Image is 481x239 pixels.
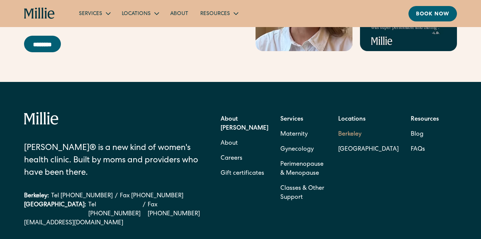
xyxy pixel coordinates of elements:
[411,127,424,142] a: Blog
[200,10,230,18] div: Resources
[24,142,201,180] div: [PERSON_NAME]® is a new kind of women's health clinic. Built by moms and providers who have been ...
[280,142,314,157] a: Gynecology
[411,116,439,123] strong: Resources
[416,11,449,18] div: Book now
[408,6,457,21] a: Book now
[280,157,327,181] a: Perimenopause & Menopause
[164,7,194,20] a: About
[143,201,145,219] div: /
[194,7,244,20] div: Resources
[280,181,327,205] a: Classes & Other Support
[221,116,268,132] strong: About [PERSON_NAME]
[338,127,399,142] a: Berkeley
[79,10,102,18] div: Services
[88,201,141,219] a: Tel [PHONE_NUMBER]
[221,136,238,151] a: About
[280,127,308,142] a: Maternity
[221,151,242,166] a: Careers
[280,116,303,123] strong: Services
[116,7,164,20] div: Locations
[411,142,425,157] a: FAQs
[24,8,55,20] a: home
[122,10,151,18] div: Locations
[148,201,201,219] a: Fax [PHONE_NUMBER]
[115,192,118,201] div: /
[24,219,201,228] a: [EMAIL_ADDRESS][DOMAIN_NAME]
[51,192,113,201] a: Tel [PHONE_NUMBER]
[24,201,86,219] div: [GEOGRAPHIC_DATA]:
[221,166,264,181] a: Gift certificates
[73,7,116,20] div: Services
[338,116,366,123] strong: Locations
[24,192,49,201] div: Berkeley:
[338,142,399,157] a: [GEOGRAPHIC_DATA]
[120,192,183,201] a: Fax [PHONE_NUMBER]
